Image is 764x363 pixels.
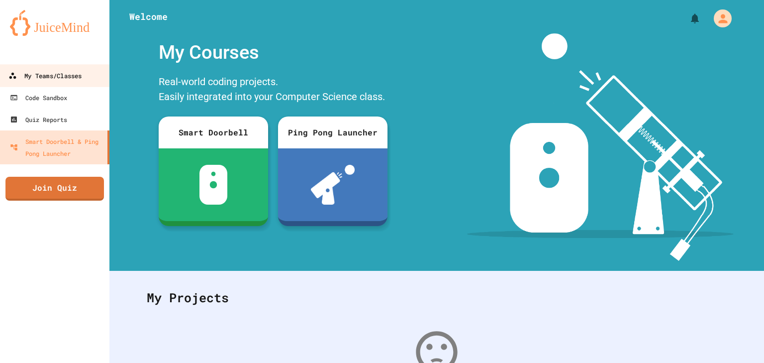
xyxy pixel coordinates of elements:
[467,33,734,261] img: banner-image-my-projects.png
[154,33,392,72] div: My Courses
[10,135,103,159] div: Smart Doorbell & Ping Pong Launcher
[278,117,387,148] div: Ping Pong Launcher
[137,278,737,317] div: My Projects
[199,165,228,205] img: sdb-white.svg
[703,7,734,30] div: My Account
[8,70,82,82] div: My Teams/Classes
[10,92,67,104] div: Code Sandbox
[154,72,392,109] div: Real-world coding projects. Easily integrated into your Computer Science class.
[5,177,104,201] a: Join Quiz
[670,10,703,27] div: My Notifications
[10,10,99,36] img: logo-orange.svg
[10,114,67,125] div: Quiz Reports
[311,165,355,205] img: ppl-with-ball.png
[159,117,268,148] div: Smart Doorbell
